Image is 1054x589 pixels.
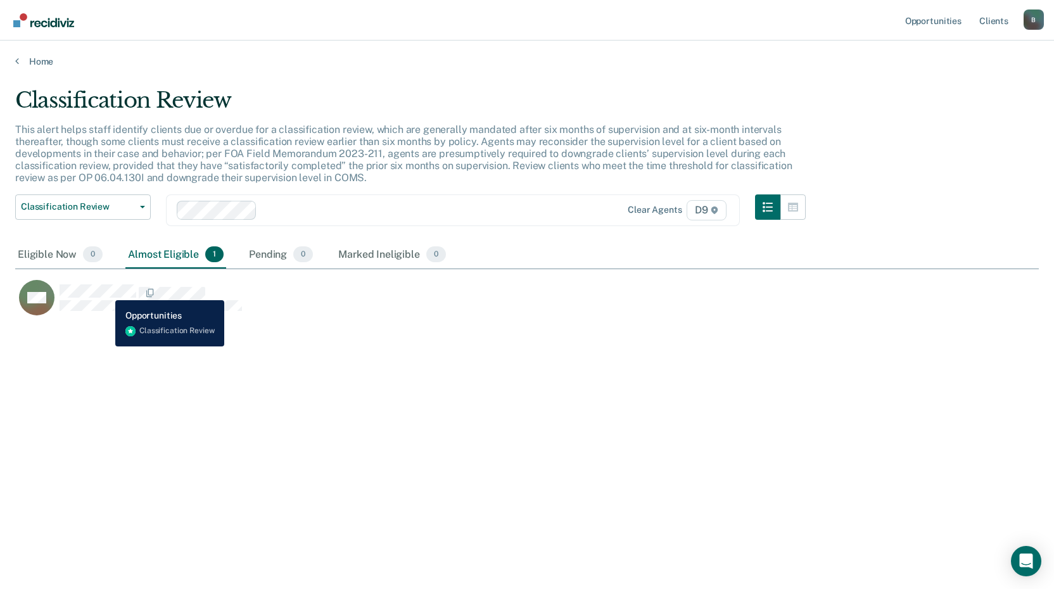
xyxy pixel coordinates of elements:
[21,201,135,212] span: Classification Review
[15,279,911,330] div: CaseloadOpportunityCell-0833639
[293,246,313,263] span: 0
[125,241,226,269] div: Almost Eligible1
[1011,546,1041,576] div: Open Intercom Messenger
[205,246,224,263] span: 1
[15,123,792,184] p: This alert helps staff identify clients due or overdue for a classification review, which are gen...
[83,246,103,263] span: 0
[15,56,1039,67] a: Home
[13,13,74,27] img: Recidiviz
[1024,9,1044,30] div: B
[426,246,446,263] span: 0
[336,241,448,269] div: Marked Ineligible0
[246,241,315,269] div: Pending0
[15,87,806,123] div: Classification Review
[1024,9,1044,30] button: Profile dropdown button
[687,200,727,220] span: D9
[15,241,105,269] div: Eligible Now0
[15,194,151,220] button: Classification Review
[628,205,682,215] div: Clear agents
